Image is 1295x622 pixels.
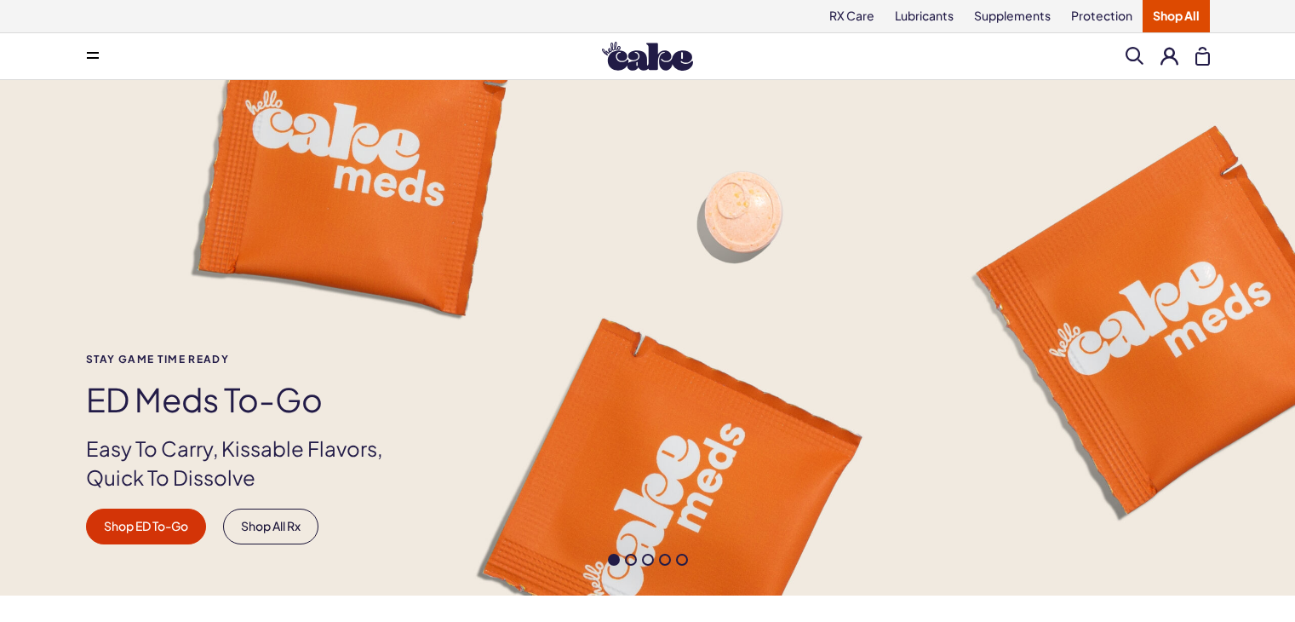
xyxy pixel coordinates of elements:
span: Stay Game time ready [86,354,411,365]
p: Easy To Carry, Kissable Flavors, Quick To Dissolve [86,435,411,492]
h1: ED Meds to-go [86,382,411,418]
img: Hello Cake [602,42,693,71]
a: Shop ED To-Go [86,509,206,544]
a: Shop All Rx [223,509,318,544]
